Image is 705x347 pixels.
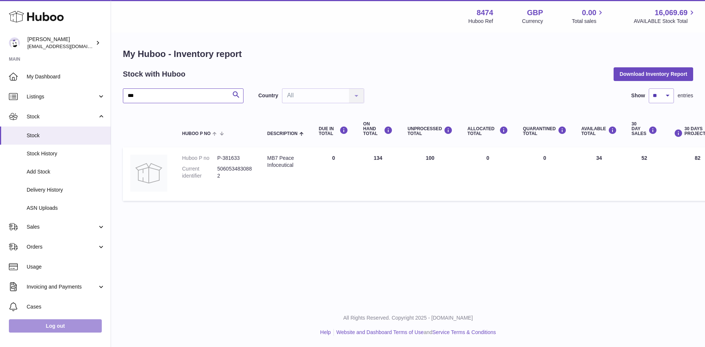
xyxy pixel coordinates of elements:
[27,303,105,310] span: Cases
[634,18,696,25] span: AVAILABLE Stock Total
[432,329,496,335] a: Service Terms & Conditions
[581,126,617,136] div: AVAILABLE Total
[634,8,696,25] a: 16,069.69 AVAILABLE Stock Total
[27,168,105,175] span: Add Stock
[407,126,453,136] div: UNPROCESSED Total
[311,147,356,201] td: 0
[614,67,693,81] button: Download Inventory Report
[469,18,493,25] div: Huboo Ref
[631,92,645,99] label: Show
[523,126,567,136] div: QUARANTINED Total
[27,43,109,49] span: [EMAIL_ADDRESS][DOMAIN_NAME]
[400,147,460,201] td: 100
[27,36,94,50] div: [PERSON_NAME]
[655,8,688,18] span: 16,069.69
[460,147,516,201] td: 0
[182,155,217,162] dt: Huboo P no
[27,283,97,290] span: Invoicing and Payments
[123,69,185,79] h2: Stock with Huboo
[117,314,699,321] p: All Rights Reserved. Copyright 2025 - [DOMAIN_NAME]
[467,126,508,136] div: ALLOCATED Total
[27,132,105,139] span: Stock
[27,113,97,120] span: Stock
[334,329,496,336] li: and
[267,131,298,136] span: Description
[320,329,331,335] a: Help
[27,186,105,193] span: Delivery History
[9,319,102,333] a: Log out
[543,155,546,161] span: 0
[527,8,543,18] strong: GBP
[9,37,20,48] img: orders@neshealth.com
[130,155,167,192] img: product image
[27,205,105,212] span: ASN Uploads
[624,147,665,201] td: 52
[27,223,97,230] span: Sales
[477,8,493,18] strong: 8474
[572,8,605,25] a: 0.00 Total sales
[522,18,543,25] div: Currency
[363,122,393,137] div: ON HAND Total
[217,165,252,179] dd: 5060534830882
[267,155,304,169] div: MB7 Peace Infoceutical
[574,147,624,201] td: 34
[678,92,693,99] span: entries
[356,147,400,201] td: 134
[182,165,217,179] dt: Current identifier
[27,93,97,100] span: Listings
[217,155,252,162] dd: P-381633
[182,131,211,136] span: Huboo P no
[319,126,348,136] div: DUE IN TOTAL
[582,8,597,18] span: 0.00
[258,92,278,99] label: Country
[27,243,97,250] span: Orders
[123,48,693,60] h1: My Huboo - Inventory report
[632,122,657,137] div: 30 DAY SALES
[336,329,424,335] a: Website and Dashboard Terms of Use
[27,150,105,157] span: Stock History
[27,73,105,80] span: My Dashboard
[572,18,605,25] span: Total sales
[27,263,105,270] span: Usage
